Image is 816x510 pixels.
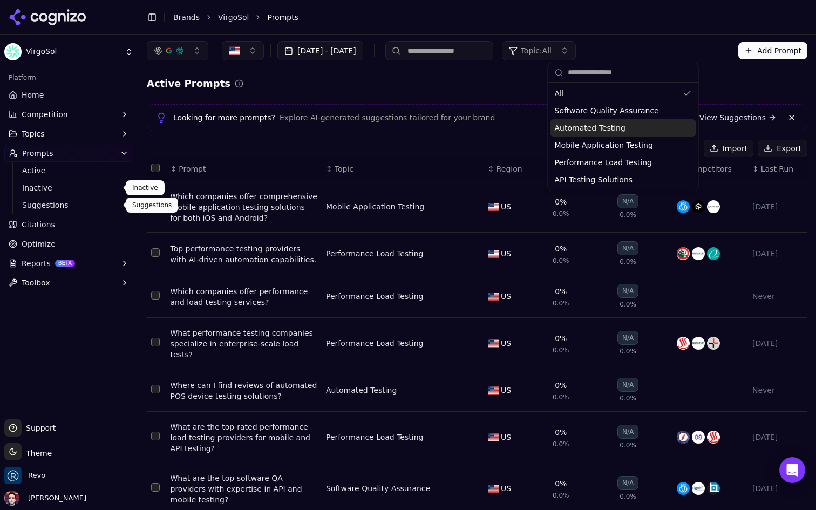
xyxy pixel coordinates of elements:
[171,191,317,223] div: Which companies offer comprehensive mobile application testing solutions for both iOS and Android?
[132,183,158,192] p: Inactive
[326,201,424,212] a: Mobile Application Testing
[173,112,275,123] span: Looking for more prompts?
[620,394,636,403] span: 0.0%
[326,432,423,443] a: Performance Load Testing
[707,247,720,260] img: qualitylogic
[692,431,705,444] img: blazemeter
[497,164,522,174] span: Region
[620,347,636,356] span: 0.0%
[553,346,569,355] span: 0.0%
[620,300,636,309] span: 0.0%
[555,196,567,207] div: 0%
[24,493,86,503] span: [PERSON_NAME]
[707,482,720,495] img: qasource
[677,247,690,260] img: qa mentor
[55,260,75,267] span: BETA
[553,256,569,265] span: 0.0%
[692,247,705,260] img: qualitest
[277,41,363,60] button: [DATE] - [DATE]
[4,216,133,233] a: Citations
[553,393,569,402] span: 0.0%
[617,241,638,255] div: N/A
[488,433,499,441] img: US flag
[555,427,567,438] div: 0%
[326,385,397,396] a: Automated Testing
[488,386,499,395] img: US flag
[26,47,120,57] span: VirgoSol
[326,164,479,174] div: ↕Topic
[692,337,705,350] img: qualitest
[677,337,690,350] img: gatling
[748,157,807,181] th: Last Run
[4,467,45,484] button: Open organization switcher
[617,476,638,490] div: N/A
[521,45,552,56] span: Topic: All
[555,380,567,391] div: 0%
[752,164,803,174] div: ↕Last Run
[151,385,160,393] button: Select row 5
[488,164,544,174] div: ↕Region
[553,440,569,448] span: 0.0%
[620,257,636,266] span: 0.0%
[171,286,317,308] a: Which companies offer performance and load testing services?
[22,239,56,249] span: Optimize
[171,380,317,402] a: Where can I find reviews of automated POS device testing solutions?
[677,431,690,444] img: apache
[22,90,44,100] span: Home
[132,201,172,209] p: Suggestions
[326,338,423,349] div: Performance Load Testing
[488,250,499,258] img: US flag
[488,203,499,211] img: US flag
[4,125,133,142] button: Topics
[4,235,133,253] a: Optimize
[501,483,511,494] span: US
[677,164,744,174] div: ↕Competitors
[501,338,511,349] span: US
[4,491,86,506] button: Open user button
[4,255,133,272] button: ReportsBETA
[179,164,206,174] span: Prompt
[501,291,511,302] span: US
[501,248,511,259] span: US
[758,140,807,157] button: Export
[171,243,317,265] div: Top performance testing providers with AI-driven automation capabilities.
[171,421,317,454] div: What are the top-rated performance load testing providers for mobile and API testing?
[322,157,484,181] th: Topic
[4,43,22,60] img: VirgoSol
[218,12,249,23] a: VirgoSol
[617,425,638,439] div: N/A
[173,12,786,23] nav: breadcrumb
[326,483,430,494] a: Software Quality Assurance
[555,243,567,254] div: 0%
[553,491,569,500] span: 0.0%
[22,277,50,288] span: Toolbox
[22,148,53,159] span: Prompts
[326,248,423,259] div: Performance Load Testing
[22,109,68,120] span: Competition
[151,248,160,257] button: Select row 2
[171,473,317,505] a: What are the top software QA providers with expertise in API and mobile testing?
[555,140,653,151] span: Mobile Application Testing
[620,492,636,501] span: 0.0%
[761,164,793,174] span: Last Run
[501,385,511,396] span: US
[4,467,22,484] img: Revo
[752,248,803,259] div: [DATE]
[617,284,638,298] div: N/A
[488,293,499,301] img: US flag
[699,112,777,123] a: View Suggestions
[752,338,803,349] div: [DATE]
[18,198,120,213] a: Suggestions
[555,105,659,116] span: Software Quality Assurance
[22,258,51,269] span: Reports
[555,478,567,489] div: 0%
[488,485,499,493] img: US flag
[171,328,317,360] a: What performance testing companies specialize in enterprise-scale load tests?
[4,86,133,104] a: Home
[707,200,720,213] img: sauce labs
[752,291,803,302] div: Never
